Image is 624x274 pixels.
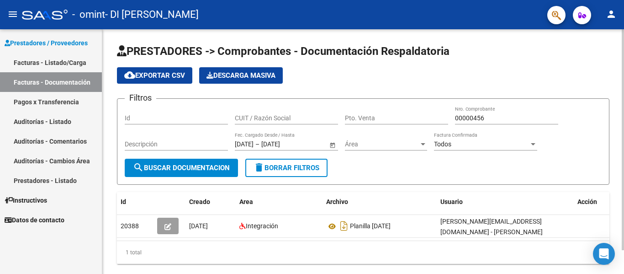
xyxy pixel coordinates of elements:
[117,192,153,212] datatable-header-cell: Id
[124,71,185,80] span: Exportar CSV
[5,38,88,48] span: Prestadores / Proveedores
[574,192,619,212] datatable-header-cell: Acción
[245,159,328,177] button: Borrar Filtros
[189,198,210,205] span: Creado
[236,192,323,212] datatable-header-cell: Area
[117,67,192,84] button: Exportar CSV
[121,222,139,230] span: 20388
[338,219,350,233] i: Descargar documento
[5,215,64,225] span: Datos de contacto
[125,159,238,177] button: Buscar Documentacion
[133,162,144,173] mat-icon: search
[577,198,597,205] span: Acción
[255,140,259,148] span: –
[133,164,230,172] span: Buscar Documentacion
[105,5,199,25] span: - DI [PERSON_NAME]
[117,241,609,264] div: 1 total
[117,45,449,58] span: PRESTADORES -> Comprobantes - Documentación Respaldatoria
[440,218,543,236] span: [PERSON_NAME][EMAIL_ADDRESS][DOMAIN_NAME] - [PERSON_NAME]
[326,198,348,205] span: Archivo
[254,162,264,173] mat-icon: delete
[206,71,275,80] span: Descarga Masiva
[593,243,615,265] div: Open Intercom Messenger
[437,192,574,212] datatable-header-cell: Usuario
[254,164,319,172] span: Borrar Filtros
[261,140,306,148] input: End date
[606,9,617,20] mat-icon: person
[5,195,47,205] span: Instructivos
[246,222,278,230] span: Integración
[121,198,126,205] span: Id
[199,67,283,84] app-download-masive: Descarga masiva de comprobantes (adjuntos)
[434,140,451,148] span: Todos
[350,223,391,230] span: Planilla [DATE]
[189,222,208,230] span: [DATE]
[345,140,419,148] span: Área
[239,198,253,205] span: Area
[235,140,254,148] input: Start date
[323,192,437,212] datatable-header-cell: Archivo
[125,91,156,104] h3: Filtros
[199,67,283,84] button: Descarga Masiva
[440,198,463,205] span: Usuario
[328,140,337,150] button: Open calendar
[7,9,18,20] mat-icon: menu
[72,5,105,25] span: - omint
[185,192,236,212] datatable-header-cell: Creado
[124,70,135,81] mat-icon: cloud_download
